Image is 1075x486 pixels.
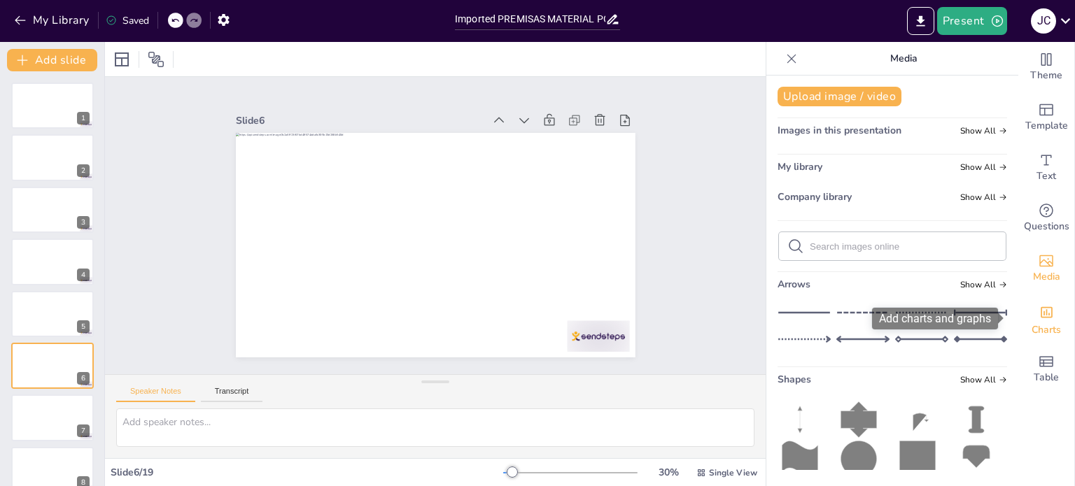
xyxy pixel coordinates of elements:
[1037,169,1056,184] span: Text
[11,291,94,337] div: 5
[803,42,1004,76] p: Media
[709,467,757,478] span: Single View
[1025,118,1068,134] span: Template
[960,192,1007,202] span: Show all
[77,269,90,281] div: 4
[907,7,934,35] button: Export to PowerPoint
[778,278,810,291] span: Arrows
[778,373,811,386] span: Shapes
[1018,42,1074,92] div: Change the overall theme
[1024,219,1069,234] span: Questions
[106,14,149,27] div: Saved
[960,375,1007,385] span: Show all
[960,162,1007,172] span: Show all
[1031,7,1056,35] button: J C
[77,216,90,229] div: 3
[810,241,997,252] input: Search images online
[937,7,1007,35] button: Present
[1018,243,1074,294] div: Add images, graphics, shapes or video
[1018,92,1074,143] div: Add ready made slides
[148,51,164,68] span: Position
[778,160,822,173] span: My library
[11,343,94,389] div: 6
[77,424,90,437] div: 7
[10,9,95,31] button: My Library
[1032,322,1061,338] span: Charts
[1018,143,1074,193] div: Add text boxes
[116,387,195,402] button: Speaker Notes
[11,83,94,129] div: 1
[11,187,94,233] div: 3
[11,394,94,441] div: 7
[1030,68,1062,83] span: Theme
[77,164,90,177] div: 2
[77,372,90,385] div: 6
[778,124,901,137] span: Images in this presentation
[77,112,90,124] div: 1
[77,320,90,333] div: 5
[1033,269,1060,285] span: Media
[778,190,852,203] span: Company library
[652,466,685,479] div: 30 %
[1018,193,1074,243] div: Get real-time input from your audience
[778,87,901,106] button: Upload image / video
[872,308,998,329] div: Add charts and graphs
[11,134,94,180] div: 2
[1034,370,1059,385] span: Table
[1018,344,1074,394] div: Add a table
[7,49,97,71] button: Add slide
[201,387,263,402] button: Transcript
[960,126,1007,136] span: Show all
[111,466,503,479] div: Slide 6 / 19
[960,280,1007,290] span: Show all
[455,9,605,29] input: Insert title
[111,48,133,71] div: Layout
[1018,294,1074,344] div: Add charts and graphs
[11,238,94,285] div: 4
[1031,8,1056,34] div: J C
[276,57,516,147] div: Slide 6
